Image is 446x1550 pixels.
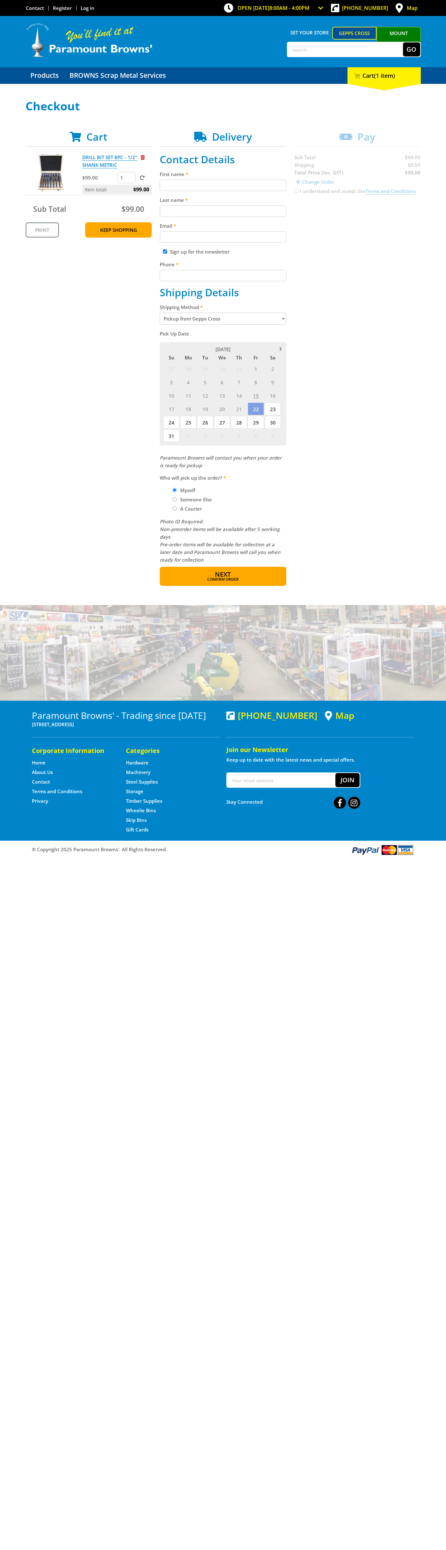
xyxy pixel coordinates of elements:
[65,67,171,84] a: Go to the BROWNS Scrap Metal Services page
[160,313,286,325] select: Please select a shipping method.
[197,416,213,429] span: 26
[126,779,158,785] a: Go to the Steel Supplies page
[214,376,230,388] span: 6
[126,769,150,776] a: Go to the Machinery page
[180,376,196,388] span: 4
[180,429,196,442] span: 1
[172,488,177,492] input: Please select who will pick up the order.
[82,174,116,181] p: $99.00
[126,826,149,833] a: Go to the Gift Cards page
[82,154,137,168] a: DRILL BIT SET 8PC - 1/2" SHANK METRIC
[214,362,230,375] span: 30
[32,720,220,728] p: [STREET_ADDRESS]
[226,794,360,809] div: Stay Connected
[265,402,281,415] span: 23
[265,353,281,362] span: Sa
[126,798,162,804] a: Go to the Timber Supplies page
[231,376,247,388] span: 7
[248,353,264,362] span: Fr
[248,362,264,375] span: 1
[216,346,230,352] span: [DATE]
[32,779,50,785] a: Go to the Contact page
[160,567,286,586] button: Next Confirm order
[197,353,213,362] span: Tu
[163,353,179,362] span: Su
[160,330,286,337] label: Pick Up Date
[178,485,197,496] label: Myself
[160,196,286,204] label: Last name
[231,353,247,362] span: Th
[231,416,247,429] span: 28
[26,22,153,58] img: Paramount Browns'
[288,42,403,56] input: Search
[53,5,72,11] a: Go to the registration page
[325,710,354,721] a: View a map of Gepps Cross location
[212,130,252,144] span: Delivery
[26,844,421,856] div: ® Copyright 2025 Paramount Browns'. All Rights Reserved.
[26,222,59,238] a: Print
[163,416,179,429] span: 24
[33,204,66,214] span: Sub Total
[214,353,230,362] span: We
[265,416,281,429] span: 30
[226,756,414,764] p: Keep up to date with the latest news and special offers.
[231,362,247,375] span: 31
[197,376,213,388] span: 5
[160,231,286,243] input: Please enter your email address.
[332,27,377,40] a: Gepps Cross
[248,402,264,415] span: 22
[160,180,286,191] input: Please enter your first name.
[163,429,179,442] span: 31
[347,67,421,84] div: Cart
[180,362,196,375] span: 28
[160,205,286,217] input: Please enter your last name.
[160,261,286,268] label: Phone
[160,270,286,281] input: Please enter your telephone number.
[248,389,264,402] span: 15
[231,389,247,402] span: 14
[180,416,196,429] span: 25
[248,376,264,388] span: 8
[160,518,281,563] em: Photo ID Required. Non-preorder items will be available after 5 working days Pre-order items will...
[214,389,230,402] span: 13
[377,27,421,51] a: Mount [PERSON_NAME]
[214,402,230,415] span: 20
[172,506,177,511] input: Please select who will pick up the order.
[133,185,149,194] span: $99.00
[265,429,281,442] span: 6
[248,416,264,429] span: 29
[197,402,213,415] span: 19
[180,402,196,415] span: 18
[86,130,107,144] span: Cart
[197,389,213,402] span: 12
[32,798,48,804] a: Go to the Privacy page
[214,416,230,429] span: 27
[32,769,53,776] a: Go to the About Us page
[126,746,207,755] h5: Categories
[126,788,143,795] a: Go to the Storage page
[248,429,264,442] span: 5
[170,248,230,255] label: Sign up for the newsletter
[141,154,145,160] a: Remove from cart
[178,494,214,505] label: Someone Else
[335,773,360,787] button: Join
[178,503,204,514] label: A Courier
[81,5,94,11] a: Log in
[160,303,286,311] label: Shipping Method
[82,185,152,194] p: Item total:
[163,402,179,415] span: 17
[26,5,44,11] a: Go to the Contact page
[172,497,177,501] input: Please select who will pick up the order.
[32,710,220,720] h3: Paramount Browns' - Trading since [DATE]
[403,42,420,56] button: Go
[351,844,414,856] img: PayPal, Mastercard, Visa accepted
[126,817,147,823] a: Go to the Skip Bins page
[374,72,395,79] span: (1 item)
[215,570,231,579] span: Next
[227,773,335,787] input: Your email address
[160,153,286,166] h2: Contact Details
[265,376,281,388] span: 9
[265,389,281,402] span: 16
[197,429,213,442] span: 2
[163,376,179,388] span: 3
